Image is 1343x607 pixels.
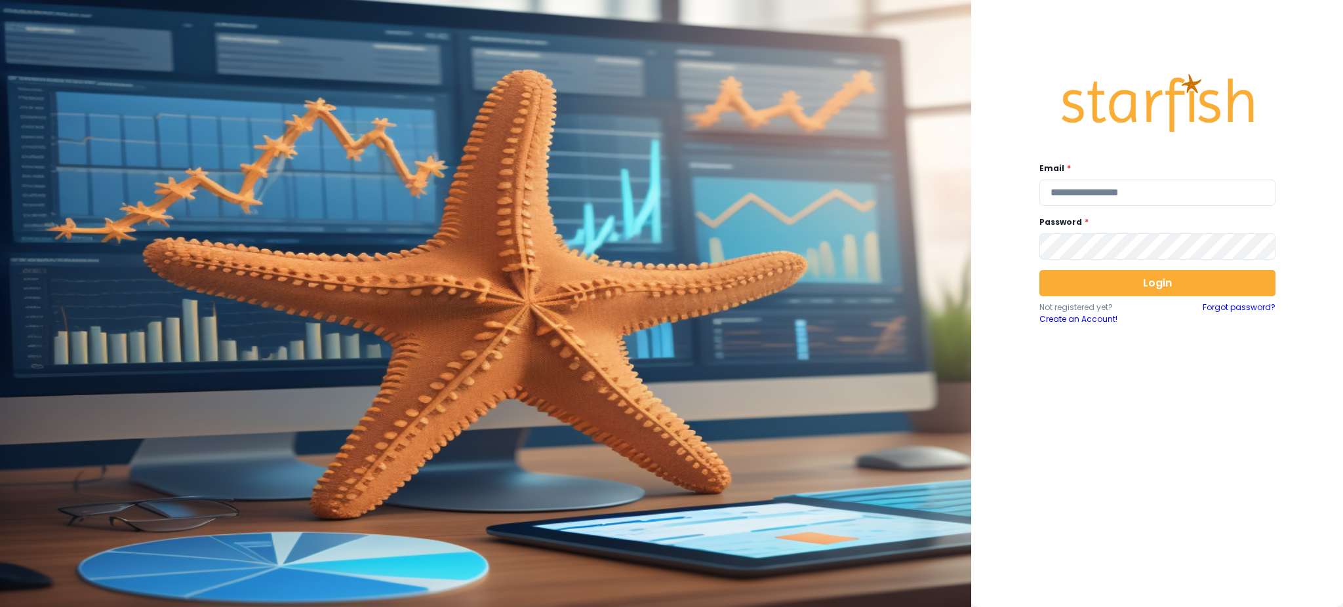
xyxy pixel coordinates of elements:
a: Forgot password? [1203,302,1275,325]
button: Login [1039,270,1275,296]
label: Password [1039,216,1268,228]
a: Create an Account! [1039,313,1157,325]
label: Email [1039,163,1268,174]
img: Logo.42cb71d561138c82c4ab.png [1059,62,1256,144]
p: Not registered yet? [1039,302,1157,313]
